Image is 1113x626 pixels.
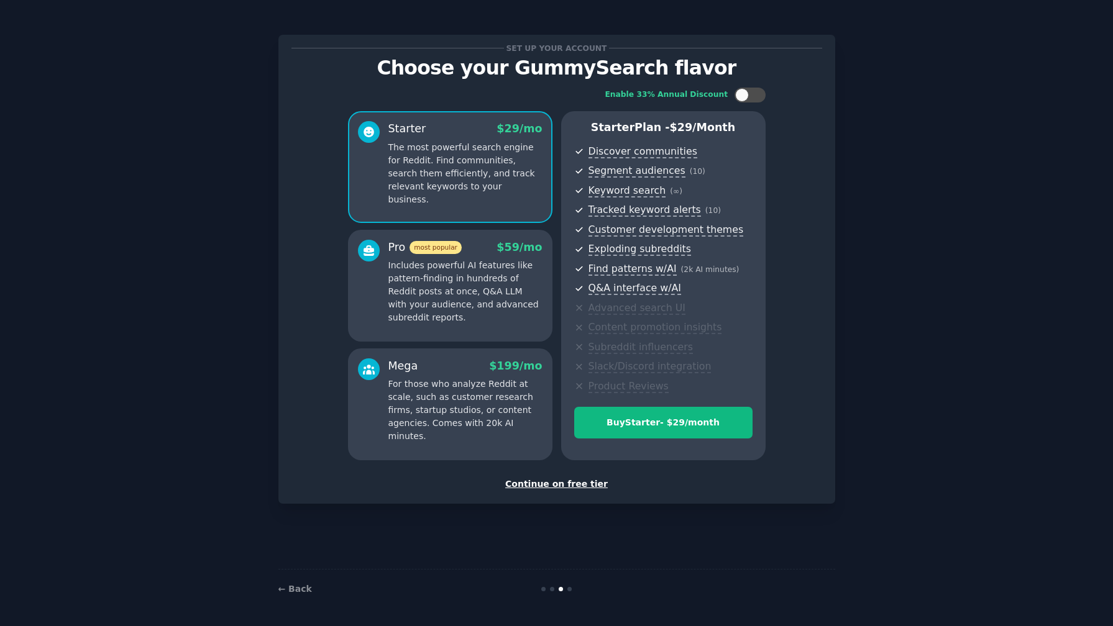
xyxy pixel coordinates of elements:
span: $ 29 /mo [497,122,542,135]
span: Keyword search [589,184,666,197]
a: ← Back [278,584,312,594]
p: The most powerful search engine for Reddit. Find communities, search them efficiently, and track ... [388,141,543,206]
span: most popular [410,241,462,254]
button: BuyStarter- $29/month [574,407,753,438]
span: ( ∞ ) [670,187,682,196]
span: Subreddit influencers [589,341,693,354]
span: ( 10 ) [690,167,705,176]
div: Starter [388,121,426,137]
span: ( 10 ) [705,206,721,215]
span: Advanced search UI [589,302,685,315]
span: Find patterns w/AI [589,263,677,276]
div: Pro [388,240,462,255]
span: Slack/Discord integration [589,360,712,373]
div: Enable 33% Annual Discount [605,89,728,101]
div: Continue on free tier [291,478,822,491]
p: Includes powerful AI features like pattern-finding in hundreds of Reddit posts at once, Q&A LLM w... [388,259,543,324]
span: Customer development themes [589,224,744,237]
p: For those who analyze Reddit at scale, such as customer research firms, startup studios, or conte... [388,378,543,443]
span: Set up your account [504,42,609,55]
span: Discover communities [589,145,697,158]
p: Starter Plan - [574,120,753,135]
span: Product Reviews [589,380,669,393]
span: $ 59 /mo [497,241,542,253]
span: Exploding subreddits [589,243,691,256]
span: $ 29 /month [670,121,736,134]
div: Buy Starter - $ 29 /month [575,416,752,429]
div: Mega [388,358,418,374]
p: Choose your GummySearch flavor [291,57,822,79]
span: Segment audiences [589,165,685,178]
span: Tracked keyword alerts [589,204,701,217]
span: $ 199 /mo [489,360,542,372]
span: Content promotion insights [589,321,722,334]
span: Q&A interface w/AI [589,282,681,295]
span: ( 2k AI minutes ) [681,265,740,274]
